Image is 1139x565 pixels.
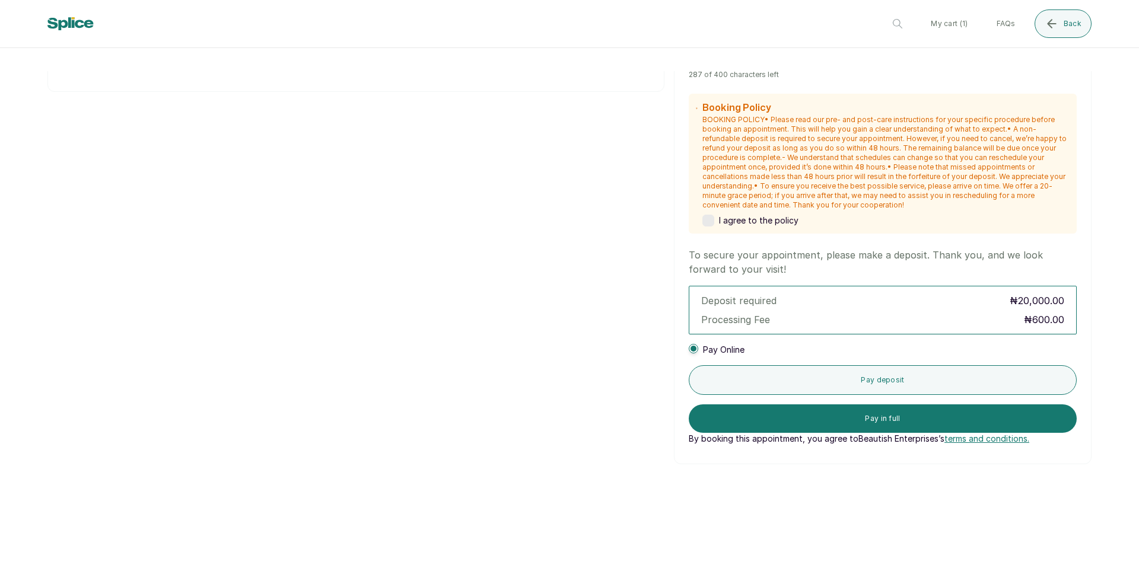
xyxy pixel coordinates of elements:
span: ₦600.00 [1024,312,1064,327]
button: FAQs [987,9,1025,38]
span: Pay Online [703,344,745,356]
p: BOOKING POLICY• Please read our pre- and post-care instructions for your specific procedure befor... [702,115,1070,210]
button: Back [1035,9,1092,38]
span: ₦20,000.00 [1010,293,1064,308]
p: Deposit required [701,293,777,308]
p: Processing Fee [701,312,770,327]
span: Back [1064,19,1081,28]
span: I agree to the policy [719,215,798,226]
button: My cart (1) [921,9,977,38]
span: terms and conditions. [944,433,1029,443]
p: To secure your appointment, please make a deposit. Thank you, and we look forward to your visit! [689,248,1077,276]
button: Pay deposit [689,365,1077,395]
span: 287 of 400 characters left [689,70,1077,79]
button: Pay in full [689,404,1077,433]
h2: Booking Policy [702,101,1070,115]
span: By booking this appointment, you agree to Beautish Enterprises ’s [689,426,1029,451]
